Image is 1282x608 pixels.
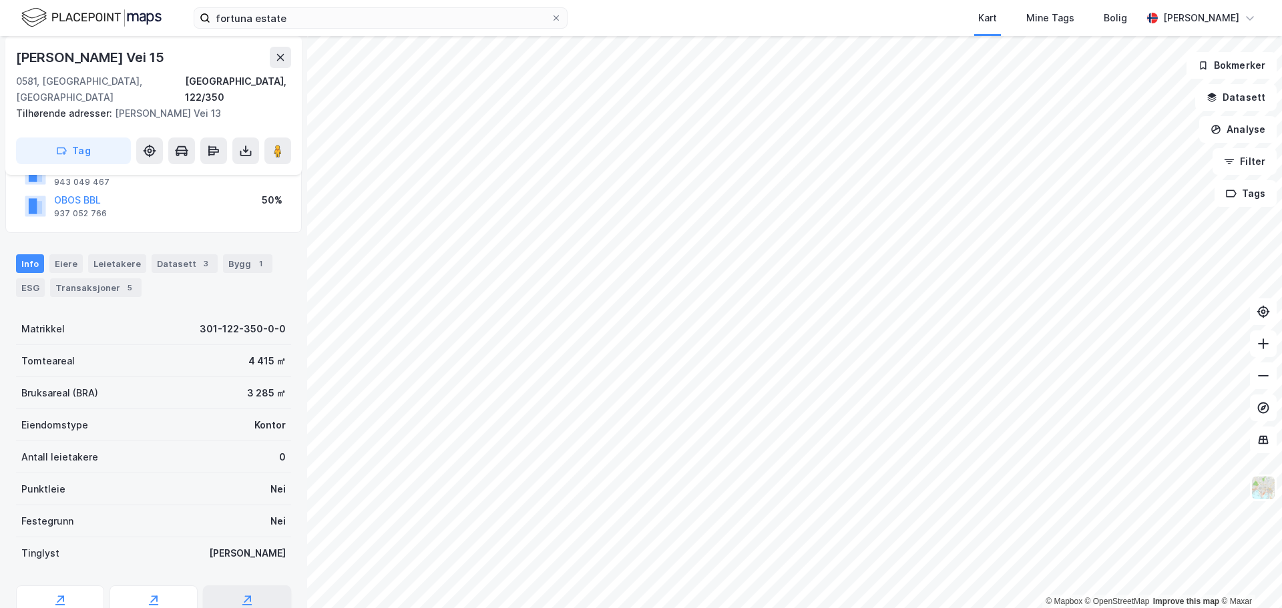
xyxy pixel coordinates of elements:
[262,192,282,208] div: 50%
[1153,597,1219,606] a: Improve this map
[50,278,142,297] div: Transaksjoner
[1026,10,1074,26] div: Mine Tags
[1046,597,1082,606] a: Mapbox
[270,513,286,529] div: Nei
[123,281,136,294] div: 5
[21,545,59,561] div: Tinglyst
[199,257,212,270] div: 3
[254,417,286,433] div: Kontor
[1195,84,1277,111] button: Datasett
[21,6,162,29] img: logo.f888ab2527a4732fd821a326f86c7f29.svg
[1163,10,1239,26] div: [PERSON_NAME]
[21,417,88,433] div: Eiendomstype
[54,208,107,219] div: 937 052 766
[152,254,218,273] div: Datasett
[16,73,185,105] div: 0581, [GEOGRAPHIC_DATA], [GEOGRAPHIC_DATA]
[209,545,286,561] div: [PERSON_NAME]
[1251,475,1276,501] img: Z
[1215,544,1282,608] iframe: Chat Widget
[49,254,83,273] div: Eiere
[16,137,131,164] button: Tag
[1213,148,1277,175] button: Filter
[185,73,291,105] div: [GEOGRAPHIC_DATA], 122/350
[21,449,98,465] div: Antall leietakere
[88,254,146,273] div: Leietakere
[210,8,551,28] input: Søk på adresse, matrikkel, gårdeiere, leietakere eller personer
[16,278,45,297] div: ESG
[1215,544,1282,608] div: Kontrollprogram for chat
[223,254,272,273] div: Bygg
[254,257,267,270] div: 1
[21,353,75,369] div: Tomteareal
[1104,10,1127,26] div: Bolig
[16,47,167,68] div: [PERSON_NAME] Vei 15
[21,513,73,529] div: Festegrunn
[21,385,98,401] div: Bruksareal (BRA)
[16,254,44,273] div: Info
[247,385,286,401] div: 3 285 ㎡
[16,105,280,121] div: [PERSON_NAME] Vei 13
[978,10,997,26] div: Kart
[1199,116,1277,143] button: Analyse
[21,321,65,337] div: Matrikkel
[279,449,286,465] div: 0
[1215,180,1277,207] button: Tags
[1085,597,1150,606] a: OpenStreetMap
[21,481,65,497] div: Punktleie
[200,321,286,337] div: 301-122-350-0-0
[16,107,115,119] span: Tilhørende adresser:
[1187,52,1277,79] button: Bokmerker
[248,353,286,369] div: 4 415 ㎡
[54,177,110,188] div: 943 049 467
[270,481,286,497] div: Nei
